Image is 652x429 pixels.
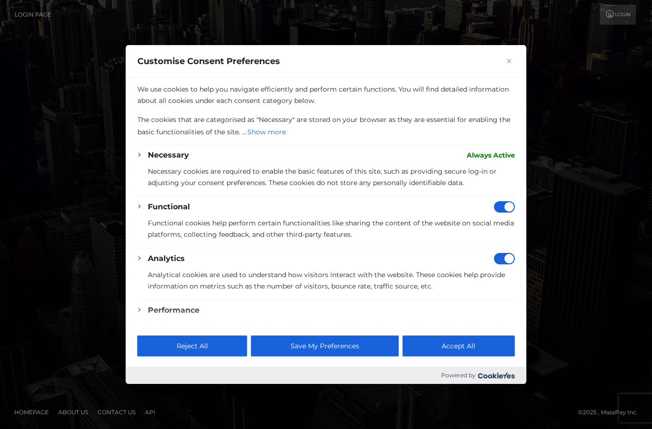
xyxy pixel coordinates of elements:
button: Close [504,56,515,67]
div: Powered by [126,367,526,384]
input: Disable Functional [494,201,515,213]
button: Show more [246,125,287,139]
button: Reject All [137,336,247,356]
button: Analytics [148,253,185,264]
img: Close [507,59,512,64]
p: Analytical cookies are used to understand how visitors interact with the website. These cookies h... [148,269,515,292]
span: Customise Consent Preferences [137,56,280,67]
button: Performance [148,305,199,316]
input: Disable Analytics [494,253,515,264]
p: We use cookies to help you navigate efficiently and perform certain functions. You will find deta... [137,84,515,106]
button: Save My Preferences [251,336,398,356]
button: Functional [148,201,190,213]
div: Customise Consent Preferences [126,45,526,384]
img: Cookieyes logo [478,373,515,379]
p: Necessary cookies are required to enable the basic features of this site, such as providing secur... [148,166,515,188]
p: Functional cookies help perform certain functionalities like sharing the content of the website o... [148,217,515,240]
button: Necessary [148,149,189,161]
p: The cookies that are categorised as "Necessary" are stored on your browser as they are essential ... [137,114,515,139]
button: Accept All [402,336,515,356]
span: Always Active [467,149,515,161]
